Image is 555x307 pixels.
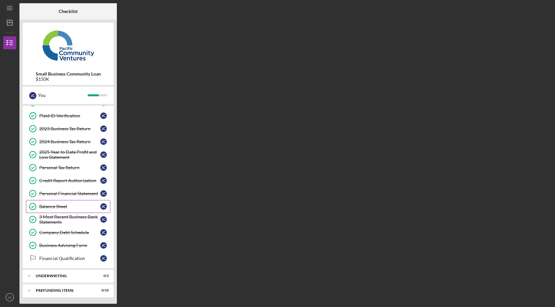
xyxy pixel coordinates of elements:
div: J C [100,112,107,119]
div: 2024 Business Tax Return [39,139,100,144]
a: Personal Financial StatementJC [26,187,110,200]
div: J C [29,92,36,99]
div: J C [100,216,107,223]
b: Checklist [59,9,78,14]
div: J C [100,177,107,184]
div: Plaid ID Verification [39,113,100,118]
div: Prefunding Items [36,289,92,292]
a: 2024 Business Tax ReturnJC [26,135,110,148]
a: Company Debt ScheduleJC [26,226,110,239]
div: Company Debt Schedule [39,230,100,235]
div: J C [100,229,107,236]
a: Financial QualificationJC [26,252,110,265]
div: Credit Report Authorization [39,178,100,183]
div: Underwriting [36,274,92,278]
div: Personal Tax Return [39,165,100,170]
div: J C [100,242,107,249]
div: J C [100,164,107,171]
a: 3 Most Recent Business Bank StatementsJC [26,213,110,226]
div: You [38,90,88,101]
div: $150K [36,77,101,82]
div: J C [100,190,107,197]
div: 0 / 10 [97,289,109,292]
text: JC [8,296,12,299]
div: Balance Sheet [39,204,100,209]
div: 0 / 2 [97,274,109,278]
div: J C [100,138,107,145]
a: Plaid ID VerificationJC [26,109,110,122]
button: JC [3,291,16,304]
div: Financial Qualification [39,256,100,261]
div: J C [100,255,107,262]
a: Balance SheetJC [26,200,110,213]
a: 2023 Business Tax ReturnJC [26,122,110,135]
div: 2025 Year to Date Profit and Loss Statement [39,149,100,160]
div: Business Advising Form [39,243,100,248]
a: Credit Report AuthorizationJC [26,174,110,187]
a: Personal Tax ReturnJC [26,161,110,174]
b: Small Business Community Loan [36,71,101,77]
div: 3 Most Recent Business Bank Statements [39,214,100,225]
div: Personal Financial Statement [39,191,100,196]
a: 2025 Year to Date Profit and Loss StatementJC [26,148,110,161]
div: J C [100,151,107,158]
a: Business Advising FormJC [26,239,110,252]
div: J C [100,203,107,210]
div: J C [100,125,107,132]
div: 2023 Business Tax Return [39,126,100,131]
img: Product logo [23,26,114,65]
